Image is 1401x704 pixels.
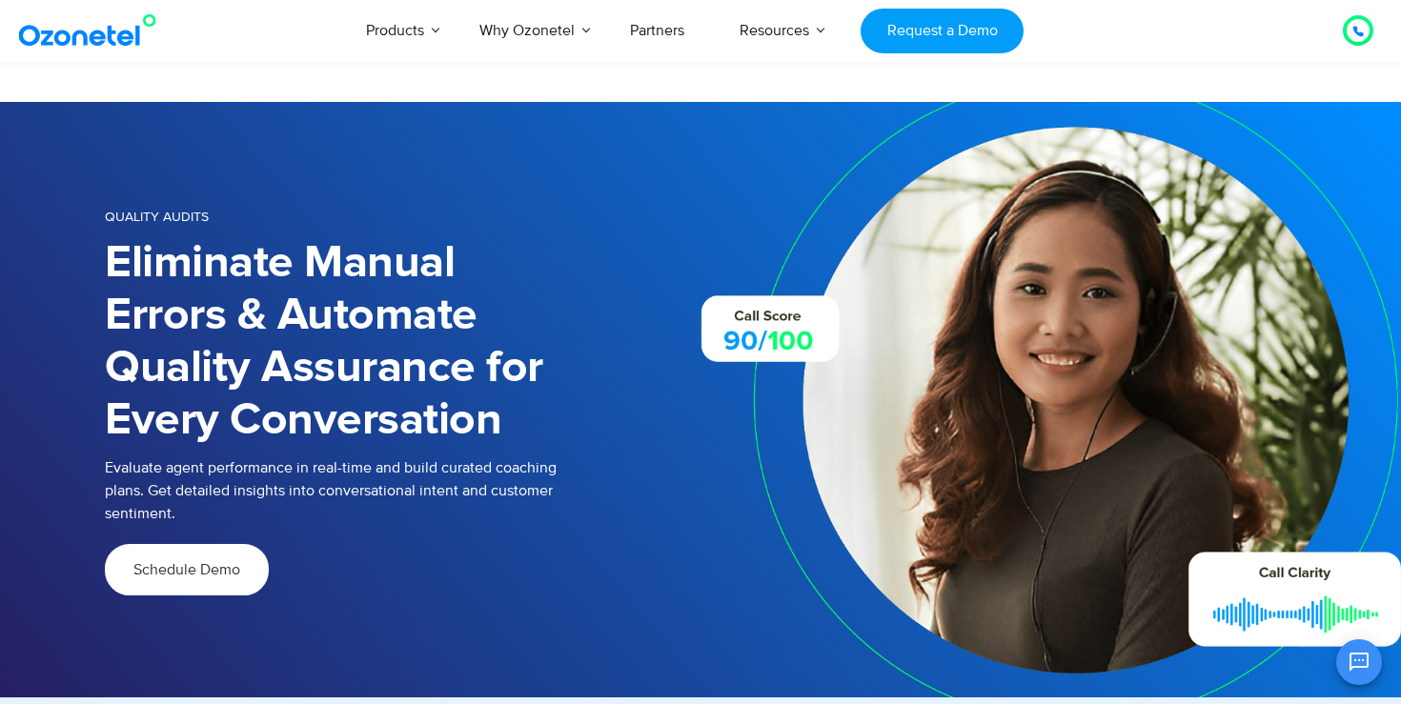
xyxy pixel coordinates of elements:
[105,456,581,525] p: Evaluate agent performance in real-time and build curated coaching plans. Get detailed insights i...
[133,562,240,577] span: Schedule Demo
[105,544,269,595] a: Schedule Demo
[861,9,1024,53] a: Request a Demo
[105,237,581,447] h1: Eliminate Manual Errors & Automate Quality Assurance for Every Conversation
[1336,639,1382,685] button: Open chat
[105,209,209,225] span: Quality Audits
